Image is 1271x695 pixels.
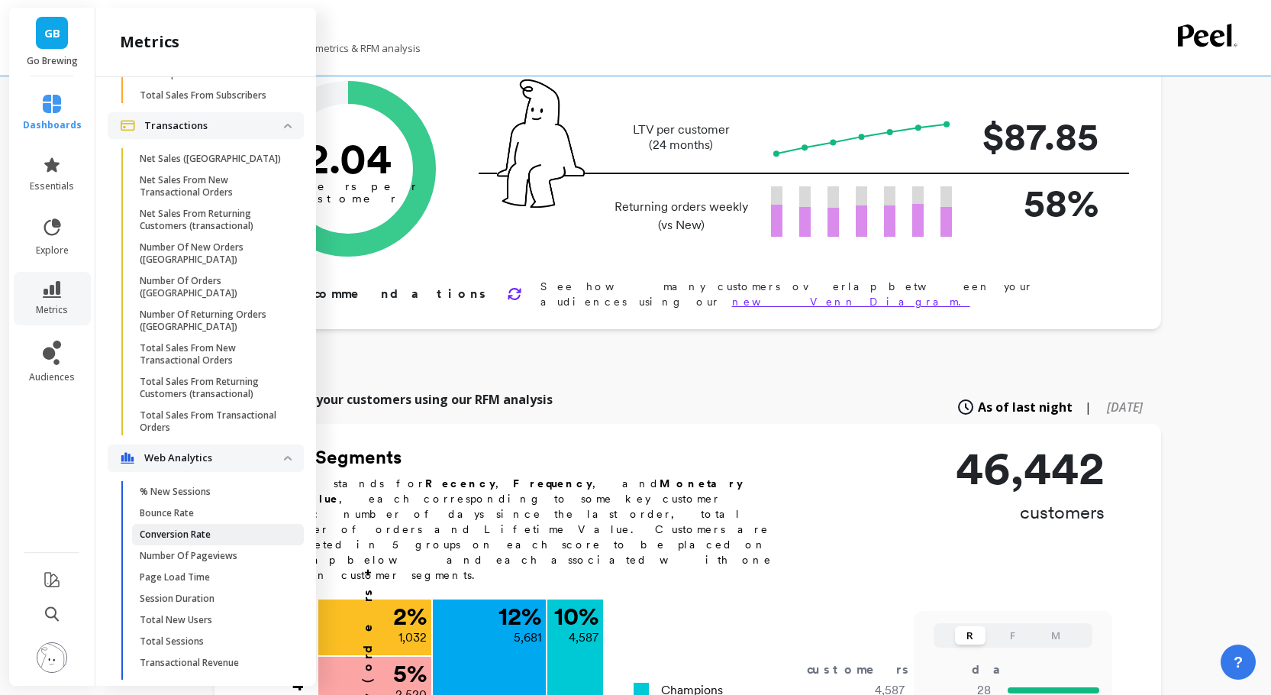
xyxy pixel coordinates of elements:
[36,304,68,316] span: metrics
[140,174,285,199] p: Net Sales From New Transactional Orders
[976,108,1098,165] p: $87.85
[36,244,69,257] span: explore
[140,614,212,626] p: Total New Users
[140,376,285,400] p: Total Sales From Returning Customers (transactional)
[140,486,211,498] p: % New Sessions
[955,626,986,645] button: R
[140,635,204,648] p: Total Sessions
[140,275,285,299] p: Number Of Orders ([GEOGRAPHIC_DATA])
[140,571,210,583] p: Page Load Time
[29,371,75,383] span: audiences
[972,661,1034,679] div: days
[554,604,598,629] p: 10 %
[271,445,790,470] h2: RFM Segments
[1085,398,1092,416] span: |
[144,118,284,134] p: Transactions
[140,241,285,266] p: Number Of New Orders ([GEOGRAPHIC_DATA])
[140,208,285,232] p: Net Sales From Returning Customers (transactional)
[1221,645,1256,680] button: ?
[30,180,74,192] span: essentials
[1234,651,1243,673] span: ?
[37,642,67,673] img: profile picture
[44,24,60,42] span: GB
[1040,626,1071,645] button: M
[271,476,790,583] p: RFM stands for , , and , each corresponding to some key customer trait: number of days since the ...
[23,119,82,131] span: dashboards
[610,122,753,153] p: LTV per customer (24 months)
[140,153,281,165] p: Net Sales ([GEOGRAPHIC_DATA])
[425,477,495,490] b: Recency
[140,342,285,367] p: Total Sales From New Transactional Orders
[1107,399,1143,415] span: [DATE]
[956,445,1105,491] p: 46,442
[498,604,541,629] p: 12 %
[144,451,284,466] p: Web Analytics
[305,133,391,183] text: 2.04
[513,477,592,490] b: Frequency
[398,629,427,647] p: 1,032
[497,79,585,208] img: pal seatted on line
[140,678,197,690] p: Transactions
[140,309,285,333] p: Number Of Returning Orders ([GEOGRAPHIC_DATA])
[976,174,1098,231] p: 58%
[284,456,292,461] img: down caret icon
[284,124,292,128] img: down caret icon
[540,279,1112,309] p: See how many customers overlap between your audiences using our
[956,500,1105,525] p: customers
[24,55,80,67] p: Go Brewing
[266,285,489,303] p: Recommendations
[998,626,1028,645] button: F
[514,629,541,647] p: 5,681
[120,120,135,131] img: navigation item icon
[140,593,215,605] p: Session Duration
[120,31,179,53] h2: metrics
[120,452,135,464] img: navigation item icon
[140,409,285,434] p: Total Sales From Transactional Orders
[732,296,970,308] a: new Venn Diagram.
[279,179,418,193] tspan: orders per
[140,657,239,669] p: Transactional Revenue
[393,661,427,686] p: 5 %
[140,507,194,519] p: Bounce Rate
[140,550,237,562] p: Number Of Pageviews
[140,529,211,541] p: Conversion Rate
[569,629,598,647] p: 4,587
[610,198,753,234] p: Returning orders weekly (vs New)
[233,390,553,409] p: Explore all of your customers using our RFM analysis
[393,604,427,629] p: 2 %
[140,89,266,102] p: Total Sales From Subscribers
[299,192,396,205] tspan: customer
[807,661,931,679] div: customers
[978,398,1073,416] span: As of last night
